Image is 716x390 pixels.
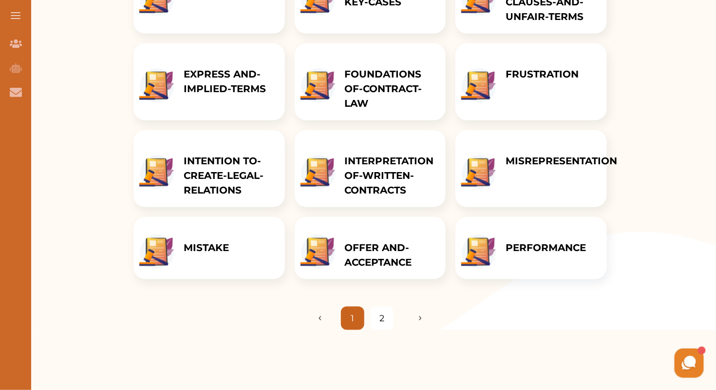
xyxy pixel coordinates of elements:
iframe: HelpCrunch [482,346,706,380]
p: MISREPRESENTATION [506,154,617,168]
a: Next page [399,316,422,321]
p: MISTAKE [184,240,229,255]
p: INTERPRETATION OF-WRITTEN-CONTRACTS [345,154,436,197]
a: Previous page [319,316,341,321]
ul: Pagination [319,307,422,330]
p: OFFER AND-ACCEPTANCE [345,240,436,270]
p: FOUNDATIONS OF-CONTRACT-LAW [345,67,436,111]
a: Page 1 is your current page [341,307,364,330]
p: EXPRESS AND-IMPLIED-TERMS [184,67,275,96]
img: arrow [399,316,422,321]
img: arrow [319,316,341,321]
p: INTENTION TO-CREATE-LEGAL-RELATIONS [184,154,275,197]
a: Page 2 [379,312,384,325]
p: PERFORMANCE [506,240,586,255]
p: FRUSTRATION [506,67,579,81]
